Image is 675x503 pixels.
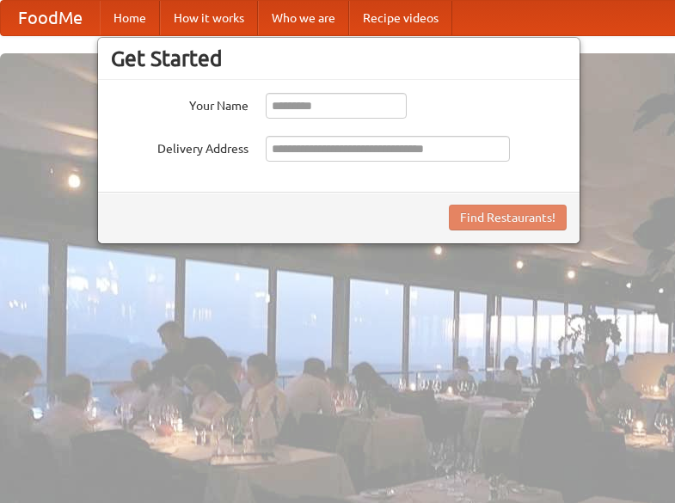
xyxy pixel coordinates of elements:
[111,46,567,71] h3: Get Started
[111,136,249,157] label: Delivery Address
[100,1,160,35] a: Home
[349,1,452,35] a: Recipe videos
[160,1,258,35] a: How it works
[111,93,249,114] label: Your Name
[258,1,349,35] a: Who we are
[1,1,100,35] a: FoodMe
[449,205,567,230] button: Find Restaurants!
